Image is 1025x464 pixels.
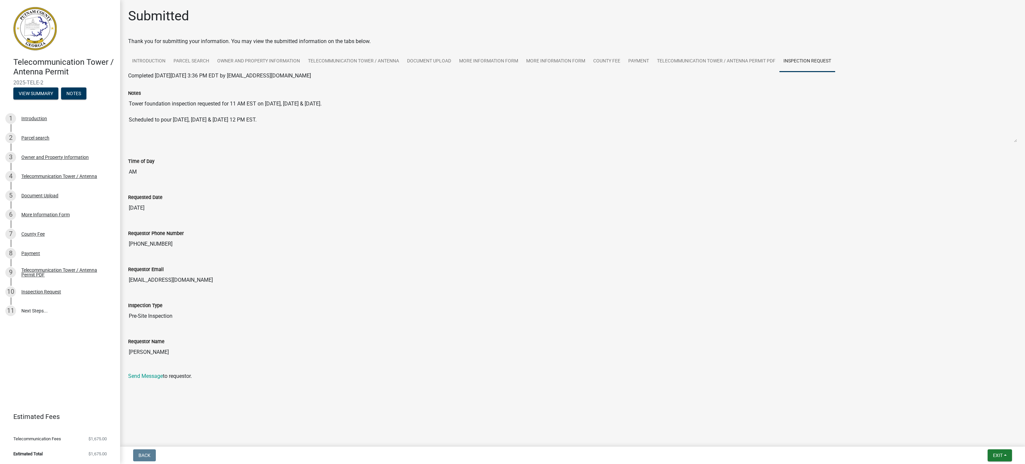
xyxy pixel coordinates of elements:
[128,195,162,200] label: Requested Date
[13,79,107,86] span: 2025-TELE-2
[128,80,1017,379] wm-inspection-request-activity-view: to requestor.
[21,136,49,140] div: Parcel search
[589,51,624,72] a: County Fee
[128,8,189,24] h1: Submitted
[133,449,156,461] button: Back
[13,87,58,99] button: View Summary
[5,267,16,278] div: 9
[5,209,16,220] div: 6
[13,57,115,77] h4: Telecommunication Tower / Antenna Permit
[5,113,16,124] div: 1
[993,453,1003,458] span: Exit
[21,232,45,236] div: County Fee
[5,152,16,163] div: 3
[522,51,589,72] a: More Information Form
[653,51,779,72] a: Telecommunication Tower / Antenna Permit PDF
[128,91,141,96] label: Notes
[13,452,43,456] span: Estimated Total
[21,193,58,198] div: Document Upload
[21,116,47,121] div: Introduction
[21,155,89,160] div: Owner and Property Information
[13,437,61,441] span: Telecommunication Fees
[138,453,150,458] span: Back
[213,51,304,72] a: Owner and Property Information
[21,212,70,217] div: More Information Form
[21,251,40,256] div: Payment
[61,91,86,96] wm-modal-confirm: Notes
[128,72,311,79] span: Completed [DATE][DATE] 3:36 PM EDT by [EMAIL_ADDRESS][DOMAIN_NAME]
[21,289,61,294] div: Inspection Request
[624,51,653,72] a: Payment
[128,231,184,236] label: Requestor Phone Number
[13,7,57,50] img: Putnam County, Georgia
[128,373,163,379] a: Send Message
[5,305,16,316] div: 11
[128,37,1017,45] div: Thank you for submitting your information. You may view the submitted information on the tabs below.
[88,452,107,456] span: $1,675.00
[5,248,16,259] div: 8
[88,437,107,441] span: $1,675.00
[455,51,522,72] a: More Information Form
[403,51,455,72] a: Document Upload
[61,87,86,99] button: Notes
[21,268,109,277] div: Telecommunication Tower / Antenna Permit PDF
[128,267,164,272] label: Requestor Email
[128,97,1017,143] textarea: Tower foundation inspection requested for 11 AM EST on [DATE], [DATE] & [DATE]. Scheduled to pour...
[779,51,835,72] a: Inspection Request
[5,229,16,239] div: 7
[13,91,58,96] wm-modal-confirm: Summary
[304,51,403,72] a: Telecommunication Tower / Antenna
[5,190,16,201] div: 5
[5,171,16,182] div: 4
[169,51,213,72] a: Parcel search
[5,410,109,423] a: Estimated Fees
[128,51,169,72] a: Introduction
[128,339,164,344] label: Requestor Name
[128,159,154,164] label: Time of Day
[5,133,16,143] div: 2
[21,174,97,179] div: Telecommunication Tower / Antenna
[988,449,1012,461] button: Exit
[5,286,16,297] div: 10
[128,303,162,308] label: Inspection Type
